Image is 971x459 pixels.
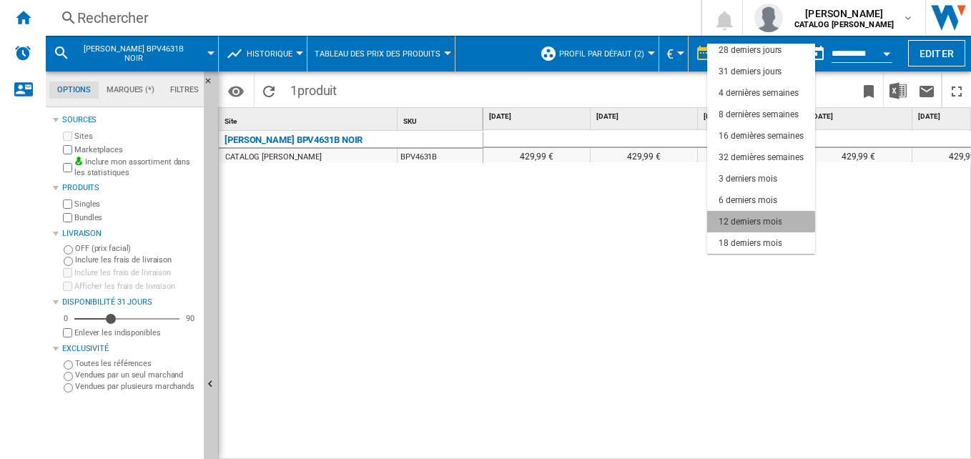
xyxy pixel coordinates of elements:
[719,109,799,121] div: 8 dernières semaines
[719,216,782,228] div: 12 derniers mois
[719,130,804,142] div: 16 dernières semaines
[719,173,777,185] div: 3 derniers mois
[719,87,799,99] div: 4 dernières semaines
[719,44,782,56] div: 28 derniers jours
[719,152,804,164] div: 32 dernières semaines
[719,66,782,78] div: 31 derniers jours
[719,194,777,207] div: 6 derniers mois
[719,237,782,250] div: 18 derniers mois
